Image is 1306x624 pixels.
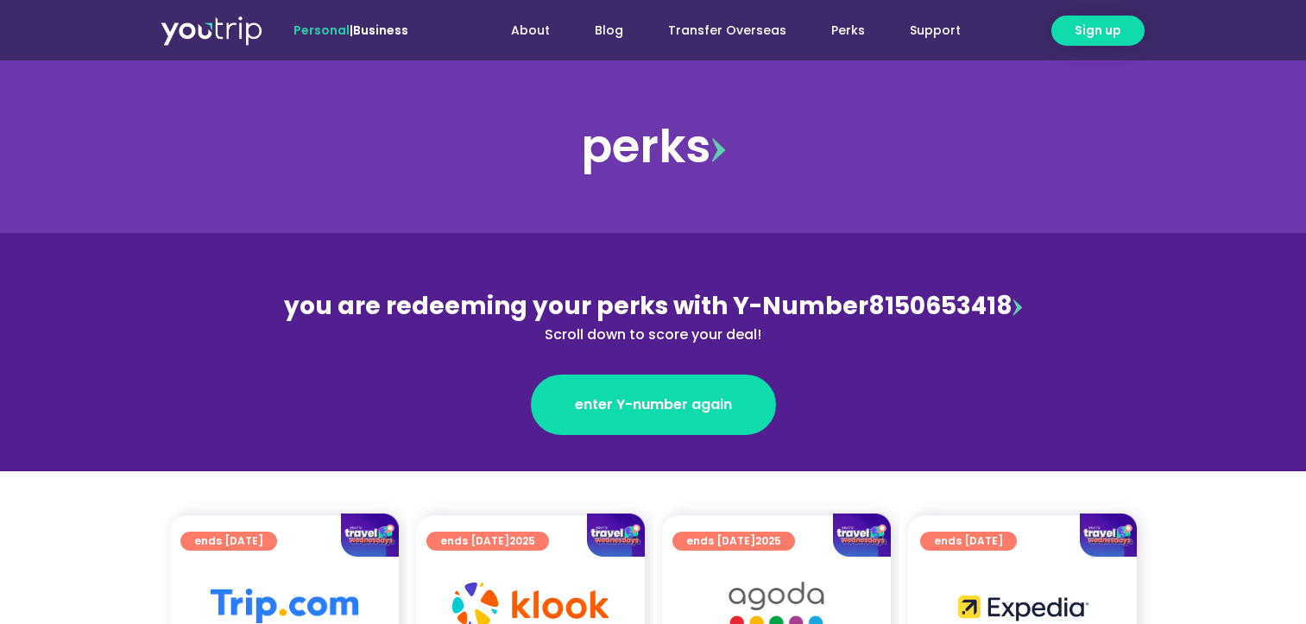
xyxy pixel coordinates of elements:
span: Personal [293,22,350,39]
a: Perks [809,15,887,47]
a: About [489,15,572,47]
a: Support [887,15,983,47]
div: Scroll down to score your deal! [279,325,1028,345]
span: enter Y-number again [575,394,732,415]
a: enter Y-number again [531,375,776,435]
span: Sign up [1075,22,1121,40]
nav: Menu [455,15,983,47]
span: | [293,22,408,39]
div: 8150653418 [279,288,1028,345]
a: Transfer Overseas [646,15,809,47]
a: Sign up [1051,16,1145,46]
a: Business [353,22,408,39]
a: Blog [572,15,646,47]
span: you are redeeming your perks with Y-Number [284,289,868,323]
